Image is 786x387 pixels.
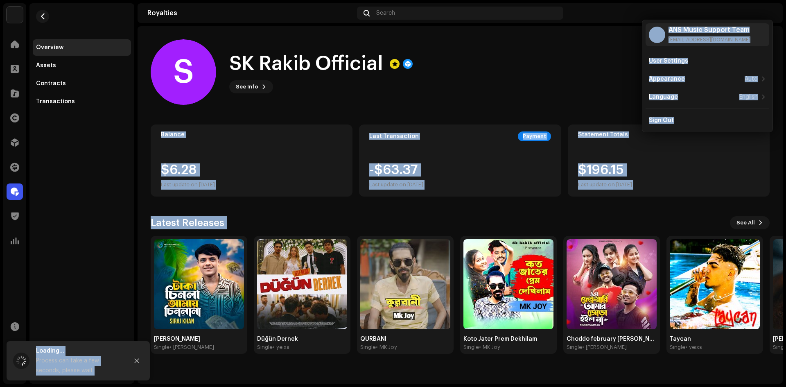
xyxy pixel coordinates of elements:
[33,39,131,56] re-m-nav-item: Overview
[257,336,347,342] div: Düğün Dernek
[376,10,395,16] span: Search
[568,124,770,197] re-o-card-value: Statement Totals
[736,215,755,231] span: See All
[151,216,224,229] h3: Latest Releases
[369,180,423,190] div: Last update on [DATE]
[151,124,352,197] re-o-card-value: Balance
[649,76,685,82] div: Appearance
[567,344,582,351] div: Single
[36,44,63,51] div: Overview
[760,7,773,20] img: d2dfa519-7ee0-40c3-937f-a0ec5b610b05
[36,98,75,105] div: Transactions
[151,39,216,105] div: S
[36,356,122,376] div: Process can take a few seconds, please wait
[236,79,258,95] span: See Info
[33,93,131,110] re-m-nav-item: Transactions
[36,346,122,356] div: Loading...
[273,344,289,351] div: • yeixs
[567,336,657,342] div: Choddo february [PERSON_NAME]
[257,344,273,351] div: Single
[669,27,750,33] div: ANS Music Support Team
[646,53,769,69] re-m-nav-item: User Settings
[649,94,678,100] div: Language
[582,344,627,351] div: • [PERSON_NAME]
[670,344,685,351] div: Single
[7,7,23,23] img: bb356b9b-6e90-403f-adc8-c282c7c2e227
[360,239,450,329] img: b868ac9b-90db-4576-8660-1c0e6c1fba38
[646,112,769,129] re-m-nav-item: Sign Out
[567,239,657,329] img: 570e0bfb-c680-498c-a7bd-e852f741d7b2
[669,36,750,43] div: [EMAIL_ADDRESS][DOMAIN_NAME]
[463,336,553,342] div: Koto Jater Prem Dekhilam
[649,117,674,124] div: Sign Out
[161,180,215,190] div: Last update on [DATE]
[360,336,450,342] div: QURBANI
[479,344,500,351] div: • MK Joy
[463,239,553,329] img: 5640f393-ee08-41ad-9c14-84c178af3416
[36,80,66,87] div: Contracts
[154,336,244,342] div: [PERSON_NAME]
[129,353,145,369] button: Close
[463,344,479,351] div: Single
[649,58,688,64] div: User Settings
[229,80,273,93] button: See Info
[161,131,342,138] div: Balance
[518,131,551,141] div: Payment
[685,344,702,351] div: • yeixs
[33,75,131,92] re-m-nav-item: Contracts
[147,10,354,16] div: Royalties
[36,62,56,69] div: Assets
[33,57,131,74] re-m-nav-item: Assets
[154,344,169,351] div: Single
[670,239,760,329] img: 56aa4642-b8b2-4405-a626-a4f106900829
[376,344,397,351] div: • MK Joy
[578,180,632,190] div: Last update on [DATE]
[360,344,376,351] div: Single
[670,336,760,342] div: Taycan
[154,239,244,329] img: bfc93d66-3c34-4251-bb4f-102319983f2e
[229,51,383,77] h1: SK Rakib Official
[646,89,769,105] re-m-nav-item: Language
[730,216,770,229] button: See All
[257,239,347,329] img: 723a1f07-f5af-4cc0-ac38-36ad9002f9d6
[649,27,665,43] img: d2dfa519-7ee0-40c3-937f-a0ec5b610b05
[745,76,758,82] div: Auto
[578,131,759,138] div: Statement Totals
[169,344,214,351] div: • [PERSON_NAME]
[739,94,758,100] div: English
[369,133,419,140] div: Last Transaction
[646,71,769,87] re-m-nav-item: Appearance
